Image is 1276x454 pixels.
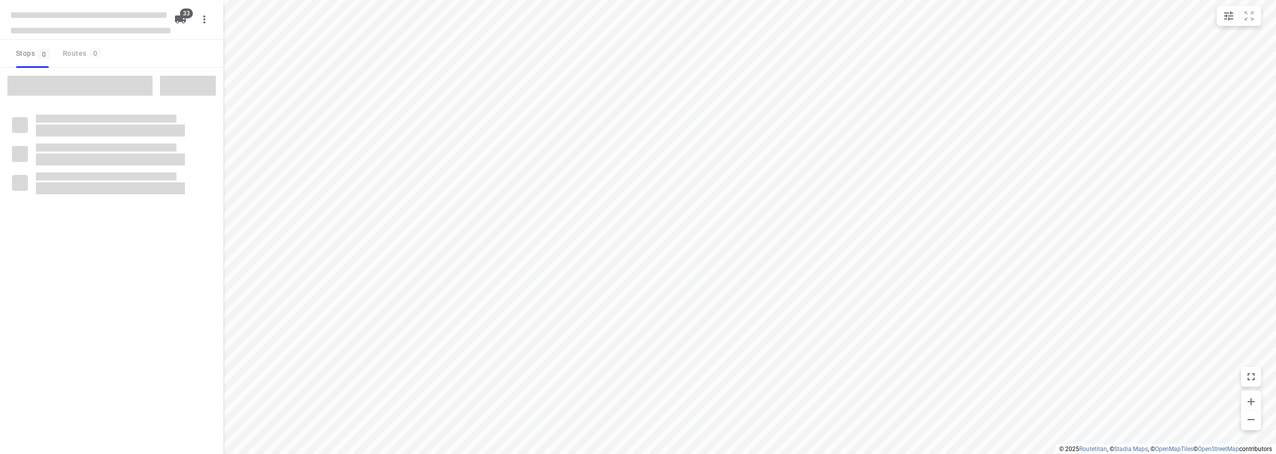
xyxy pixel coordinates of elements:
[1219,6,1239,26] button: Map settings
[1198,446,1239,453] a: OpenStreetMap
[1217,6,1261,26] div: small contained button group
[1079,446,1107,453] a: Routetitan
[1155,446,1193,453] a: OpenMapTiles
[1114,446,1148,453] a: Stadia Maps
[1059,446,1272,453] li: © 2025 , © , © © contributors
